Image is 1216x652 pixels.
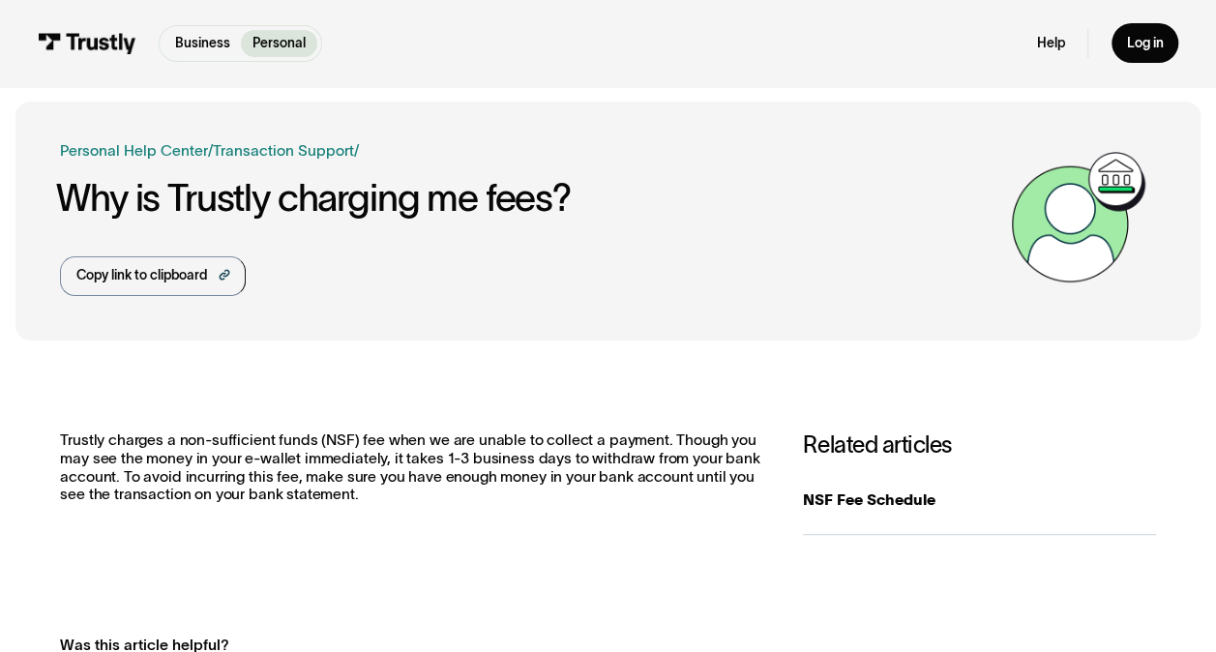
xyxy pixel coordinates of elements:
p: Business [175,34,230,54]
h1: Why is Trustly charging me fees? [56,177,1000,219]
p: Trustly charges a non-sufficient funds (NSF) fee when we are unable to collect a payment. Though ... [60,431,765,504]
a: Personal Help Center [60,139,208,162]
div: / [208,139,213,162]
a: Help [1037,35,1065,52]
div: Copy link to clipboard [76,266,207,286]
div: Log in [1126,35,1163,52]
a: Log in [1112,23,1178,63]
a: Transaction Support [213,142,354,159]
a: NSF Fee Schedule [803,466,1155,535]
img: Trustly Logo [38,33,136,53]
a: Personal [241,30,316,57]
a: Copy link to clipboard [60,256,246,295]
p: Personal [252,34,306,54]
h3: Related articles [803,431,1155,459]
div: NSF Fee Schedule [803,489,1155,511]
div: / [354,139,359,162]
a: Business [163,30,241,57]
